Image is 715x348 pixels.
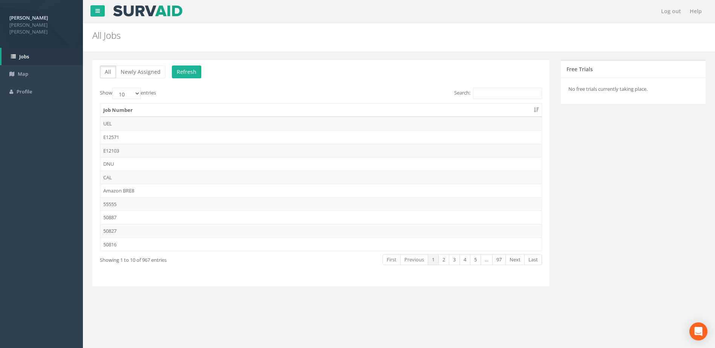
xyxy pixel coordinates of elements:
label: Search: [454,88,542,99]
span: [PERSON_NAME] [PERSON_NAME] [9,21,73,35]
h5: Free Trials [566,66,593,72]
a: … [481,254,493,265]
span: Map [18,70,28,77]
td: E12103 [100,144,542,157]
a: Last [524,254,542,265]
button: All [100,66,116,78]
td: 50816 [100,238,542,251]
a: Previous [400,254,428,265]
td: Amazon BRE8 [100,184,542,197]
button: Newly Assigned [116,66,165,78]
a: Next [505,254,525,265]
div: Showing 1 to 10 of 967 entries [100,253,277,264]
p: No free trials currently taking place. [568,85,698,93]
input: Search: [473,88,542,99]
a: Jobs [2,48,83,66]
a: [PERSON_NAME] [PERSON_NAME] [PERSON_NAME] [9,12,73,35]
select: Showentries [112,88,141,99]
td: 50887 [100,211,542,224]
a: 5 [470,254,481,265]
span: Jobs [19,53,29,60]
button: Refresh [172,66,201,78]
a: 97 [492,254,506,265]
td: E12571 [100,130,542,144]
td: DNU [100,157,542,171]
td: UEL [100,117,542,130]
strong: [PERSON_NAME] [9,14,48,21]
td: 55555 [100,197,542,211]
label: Show entries [100,88,156,99]
a: 1 [428,254,439,265]
a: 4 [459,254,470,265]
div: Open Intercom Messenger [689,322,707,340]
a: 3 [449,254,460,265]
a: First [383,254,401,265]
h2: All Jobs [92,31,602,40]
td: CAL [100,171,542,184]
th: Job Number: activate to sort column ascending [100,104,542,117]
td: 50827 [100,224,542,238]
a: 2 [438,254,449,265]
span: Profile [17,88,32,95]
